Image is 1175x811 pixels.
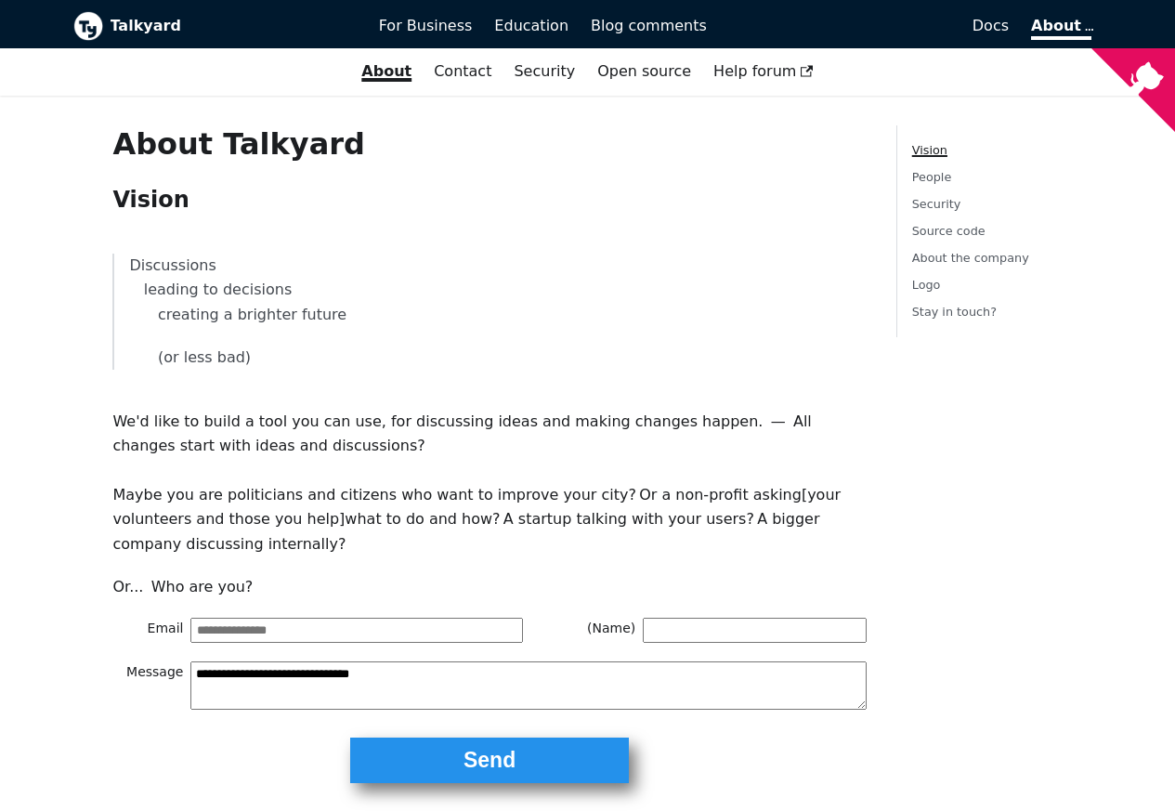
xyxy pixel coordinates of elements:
[912,224,986,238] a: Source code
[111,14,353,38] b: Talkyard
[494,17,568,34] span: Education
[713,62,814,80] span: Help forum
[643,618,867,642] input: (Name)
[73,11,103,41] img: Talkyard logo
[112,575,866,599] p: Or... Who are you?
[718,10,1020,42] a: Docs
[129,254,851,327] p: Discussions leading to decisions creating a brighter future
[423,56,503,87] a: Contact
[702,56,825,87] a: Help forum
[912,251,1029,265] a: About the company
[483,10,580,42] a: Education
[973,17,1009,34] span: Docs
[112,483,866,556] p: Maybe you are politicians and citizens who want to improve your city? Or a non-profit asking [you...
[73,11,353,41] a: Talkyard logoTalkyard
[580,10,718,42] a: Blog comments
[586,56,702,87] a: Open source
[112,618,190,642] span: Email
[503,56,586,87] a: Security
[912,278,941,292] a: Logo
[368,10,484,42] a: For Business
[350,738,629,783] button: Send
[591,17,707,34] span: Blog comments
[912,197,961,211] a: Security
[912,305,997,319] a: Stay in touch?
[112,125,866,163] h1: About Talkyard
[1031,17,1090,40] a: About
[112,186,866,214] h2: Vision
[112,661,190,710] span: Message
[129,346,851,370] p: (or less bad)
[190,661,866,710] textarea: Message
[190,618,523,642] input: Email
[565,618,643,642] span: (Name)
[379,17,473,34] span: For Business
[350,56,423,87] a: About
[912,143,947,157] a: Vision
[912,170,952,184] a: People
